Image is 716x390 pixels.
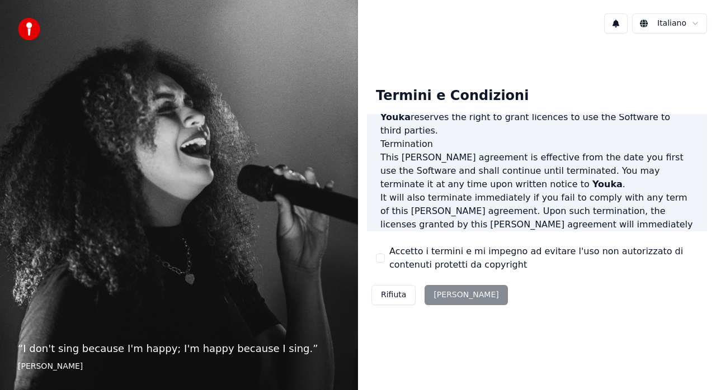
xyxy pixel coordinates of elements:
img: youka [18,18,40,40]
h3: Termination [380,137,694,151]
span: Youka [380,112,411,122]
label: Accetto i termini e mi impegno ad evitare l'uso non autorizzato di contenuti protetti da copyright [389,245,698,272]
p: reserves the right to grant licences to use the Software to third parties. [380,111,694,137]
span: Youka [592,179,623,189]
footer: [PERSON_NAME] [18,361,340,372]
button: Rifiuta [371,285,416,305]
p: “ I don't sing because I'm happy; I'm happy because I sing. ” [18,341,340,356]
div: Termini e Condizioni [367,78,538,114]
p: This [PERSON_NAME] agreement is effective from the date you first use the Software and shall cont... [380,151,694,191]
p: It will also terminate immediately if you fail to comply with any term of this [PERSON_NAME] agre... [380,191,694,272]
